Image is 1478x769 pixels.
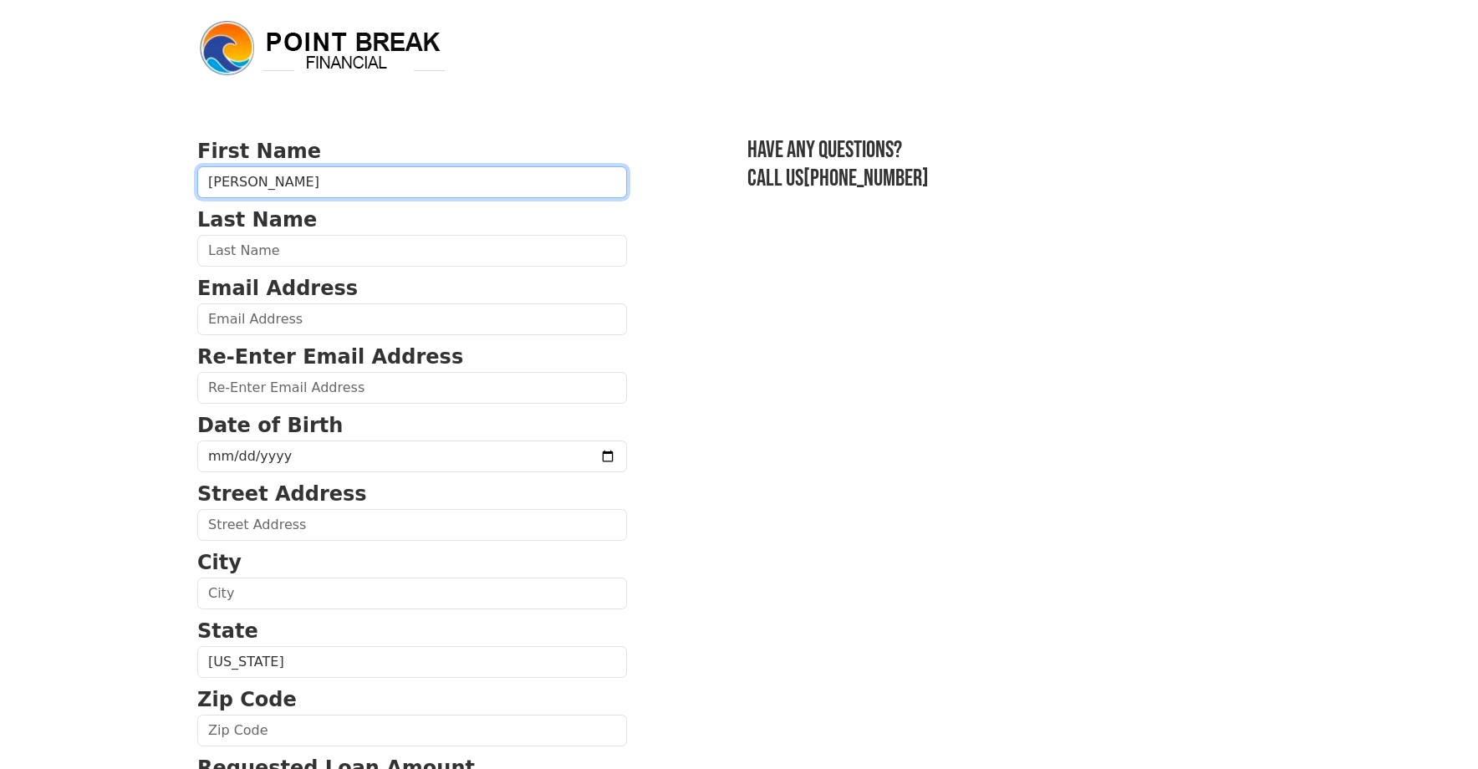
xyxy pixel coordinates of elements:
strong: City [197,551,242,574]
strong: Date of Birth [197,414,343,437]
input: First Name [197,166,627,198]
input: Email Address [197,303,627,335]
strong: State [197,619,258,643]
strong: Last Name [197,208,317,232]
strong: First Name [197,140,321,163]
input: Street Address [197,509,627,541]
h3: Have any questions? [747,136,1281,165]
input: Last Name [197,235,627,267]
input: Zip Code [197,715,627,746]
input: City [197,578,627,609]
input: Re-Enter Email Address [197,372,627,404]
h3: Call us [747,165,1281,193]
strong: Zip Code [197,688,297,711]
img: logo.png [197,18,448,79]
a: [PHONE_NUMBER] [803,165,929,192]
strong: Email Address [197,277,358,300]
strong: Street Address [197,482,367,506]
strong: Re-Enter Email Address [197,345,463,369]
